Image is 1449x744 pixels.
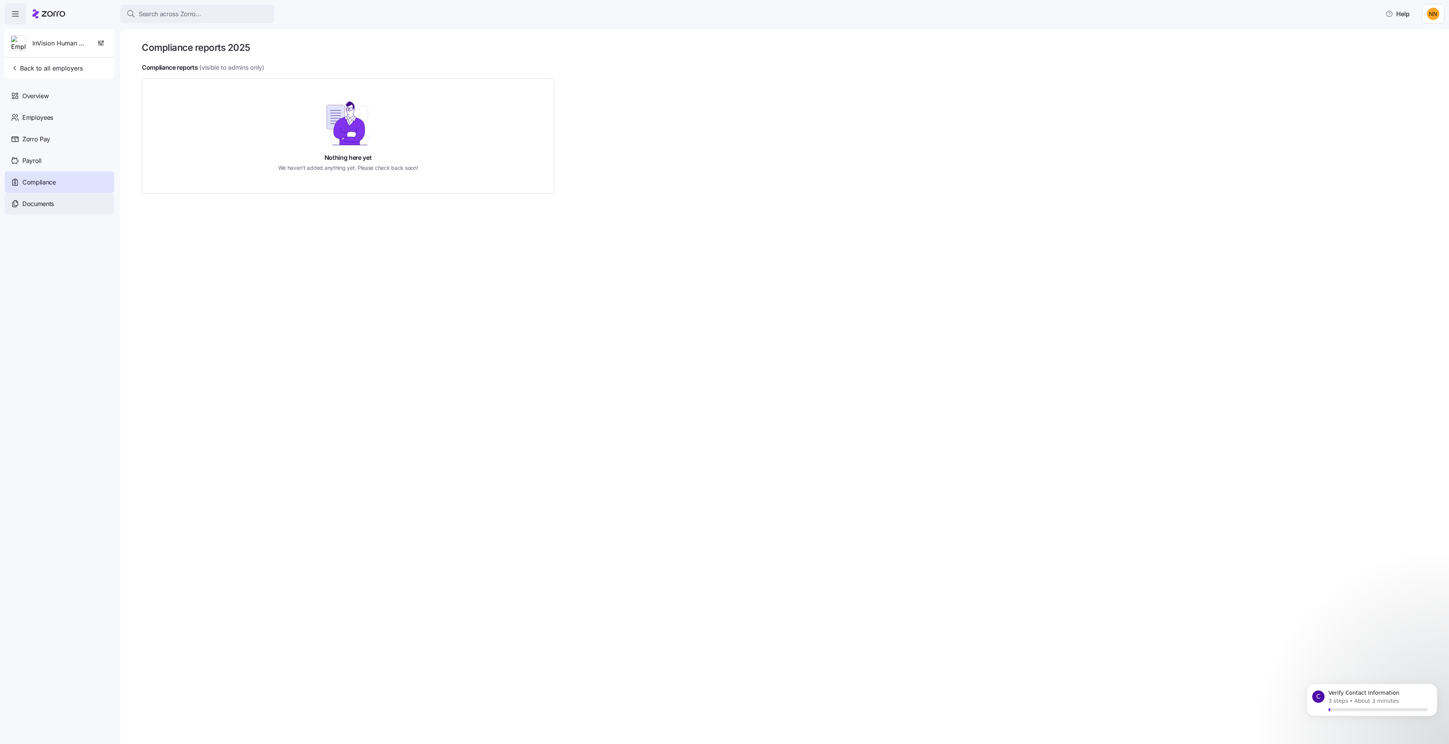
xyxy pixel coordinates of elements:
button: Help [1379,6,1416,22]
iframe: Intercom notifications message [1295,675,1449,740]
img: Employer logo [11,36,26,51]
span: InVision Human Services [32,39,88,48]
span: Back to all employers [11,64,83,73]
a: Zorro Pay [5,128,114,150]
a: Overview [5,85,114,107]
span: (visible to admins only) [199,63,264,72]
span: Overview [22,91,49,101]
button: Back to all employers [8,60,86,76]
span: Employees [22,113,53,122]
button: Search across Zorro... [120,5,274,23]
span: Compliance [22,178,56,187]
span: Search across Zorro... [139,9,201,19]
span: Zorro Pay [22,134,50,144]
span: Payroll [22,156,42,166]
span: Help [1385,9,1410,18]
a: Employees [5,107,114,128]
span: Documents [22,199,54,209]
a: Payroll [5,150,114,171]
h4: Nothing here yet [324,153,372,162]
img: 03df8804be8400ef86d83aae3e04acca [1427,8,1439,20]
h1: Compliance reports 2025 [142,42,250,54]
a: Documents [5,193,114,214]
h4: Compliance reports [142,63,198,72]
h5: We haven't added anything yet. Please check back soon! [278,164,418,172]
a: Compliance [5,171,114,193]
